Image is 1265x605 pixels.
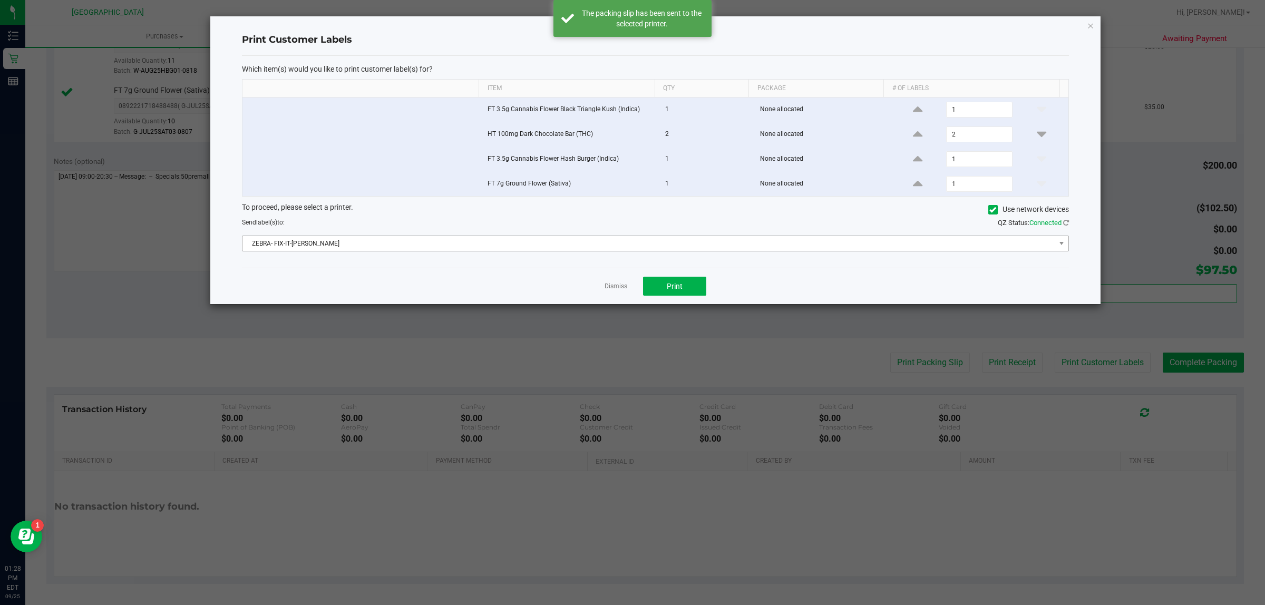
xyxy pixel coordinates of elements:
td: 1 [659,172,754,196]
td: 2 [659,122,754,147]
th: # of labels [883,80,1059,97]
td: None allocated [754,97,890,122]
label: Use network devices [988,204,1069,215]
iframe: Resource center [11,521,42,552]
span: Send to: [242,219,285,226]
span: ZEBRA- FIX-IT-[PERSON_NAME] [242,236,1055,251]
a: Dismiss [605,282,627,291]
td: 1 [659,147,754,172]
th: Item [479,80,655,97]
td: None allocated [754,122,890,147]
div: The packing slip has been sent to the selected printer. [580,8,704,29]
th: Package [748,80,883,97]
td: FT 7g Ground Flower (Sativa) [481,172,659,196]
span: QZ Status: [998,219,1069,227]
td: HT 100mg Dark Chocolate Bar (THC) [481,122,659,147]
iframe: Resource center unread badge [31,519,44,532]
span: Print [667,282,683,290]
td: FT 3.5g Cannabis Flower Black Triangle Kush (Indica) [481,97,659,122]
div: To proceed, please select a printer. [234,202,1077,218]
td: FT 3.5g Cannabis Flower Hash Burger (Indica) [481,147,659,172]
td: 1 [659,97,754,122]
span: label(s) [256,219,277,226]
p: Which item(s) would you like to print customer label(s) for? [242,64,1069,74]
button: Print [643,277,706,296]
h4: Print Customer Labels [242,33,1069,47]
th: Qty [655,80,749,97]
td: None allocated [754,172,890,196]
span: Connected [1029,219,1062,227]
td: None allocated [754,147,890,172]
